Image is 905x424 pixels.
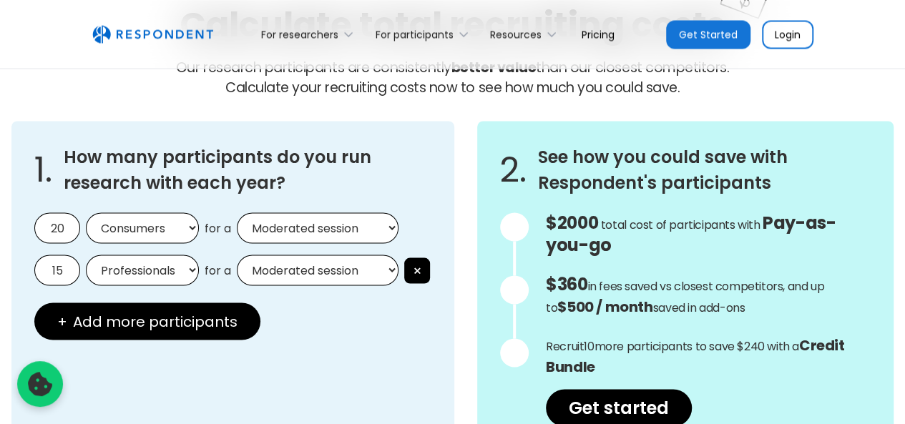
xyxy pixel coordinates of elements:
p: Recruit more participants to save $240 with a [546,335,871,378]
h3: How many participants do you run research with each year? [64,144,431,195]
h3: See how you could save with Respondent's participants [538,144,871,195]
strong: $500 / month [557,296,652,316]
button: × [404,257,430,283]
span: 2. [500,162,527,177]
button: + Add more participants [34,302,260,340]
span: + [57,314,67,328]
div: Resources [482,17,570,51]
p: Our research participants are consistently than our closest competitors. [11,58,894,98]
a: Pricing [570,17,626,51]
span: for a [205,263,231,277]
a: Get Started [666,20,750,49]
span: $360 [546,272,587,295]
span: total cost of participants with [601,216,760,232]
span: Pay-as-you-go [546,210,836,256]
div: For participants [367,17,481,51]
img: Untitled UI logotext [92,25,213,44]
div: Resources [490,27,542,41]
a: home [92,25,213,44]
span: for a [205,221,231,235]
p: in fees saved vs closest competitors, and up to saved in add-ons [546,274,871,317]
div: For participants [376,27,454,41]
div: For researchers [261,27,338,41]
span: $2000 [546,210,598,234]
a: Login [762,20,813,49]
span: 10 [584,337,594,354]
span: Calculate your recruiting costs now to see how much you could save. [225,78,680,97]
span: 1. [34,162,52,177]
span: Add more participants [73,314,238,328]
div: For researchers [253,17,367,51]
